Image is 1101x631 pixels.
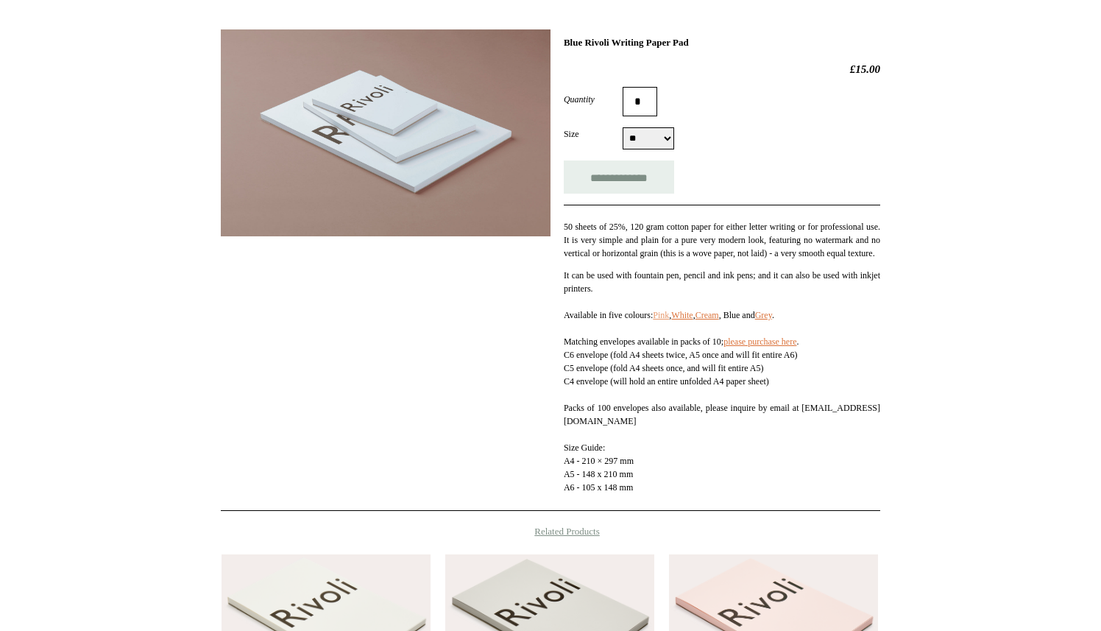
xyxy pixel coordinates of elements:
a: Cream [695,310,719,320]
a: please purchase here [723,336,796,347]
label: Quantity [564,93,623,106]
p: 50 sheets of 25%, 120 gram cotton paper for either letter writing or for professional use. It is ... [564,220,880,260]
p: It can be used with fountain pen, pencil and ink pens; and it can also be used with inkjet printe... [564,269,880,494]
h1: Blue Rivoli Writing Paper Pad [564,37,880,49]
a: Grey [755,310,772,320]
a: White [671,310,693,320]
h2: £15.00 [564,63,880,76]
h4: Related Products [183,526,918,537]
label: Size [564,127,623,141]
a: Pink [653,310,669,320]
img: Blue Rivoli Writing Paper Pad [221,29,550,236]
